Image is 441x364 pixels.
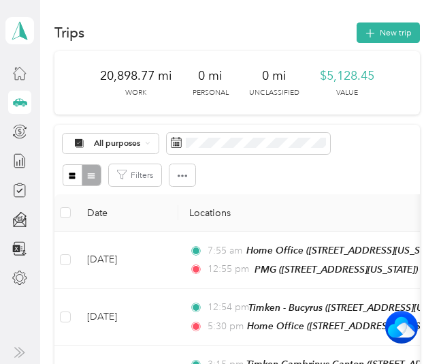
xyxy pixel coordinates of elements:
td: [DATE] [76,232,178,289]
span: 0 mi [198,67,223,84]
span: 0 mi [262,67,287,84]
p: Unclassified [249,88,299,98]
iframe: Everlance-gr Chat Button Frame [365,288,441,364]
span: $5,128.45 [320,67,374,84]
button: Filters [109,164,161,186]
p: Work [125,88,146,98]
span: PMG ([STREET_ADDRESS][US_STATE]) [255,264,418,275]
span: All purposes [94,139,141,147]
h1: Trips [54,27,84,39]
span: 12:55 pm [208,262,249,277]
span: 20,898.77 mi [100,67,172,84]
th: Date [76,194,178,232]
span: 12:54 pm [208,300,243,315]
span: 7:55 am [208,243,241,258]
span: 5:30 pm [208,319,242,334]
td: [DATE] [76,289,178,346]
button: New trip [357,22,420,43]
p: Personal [193,88,229,98]
p: Value [336,88,358,98]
